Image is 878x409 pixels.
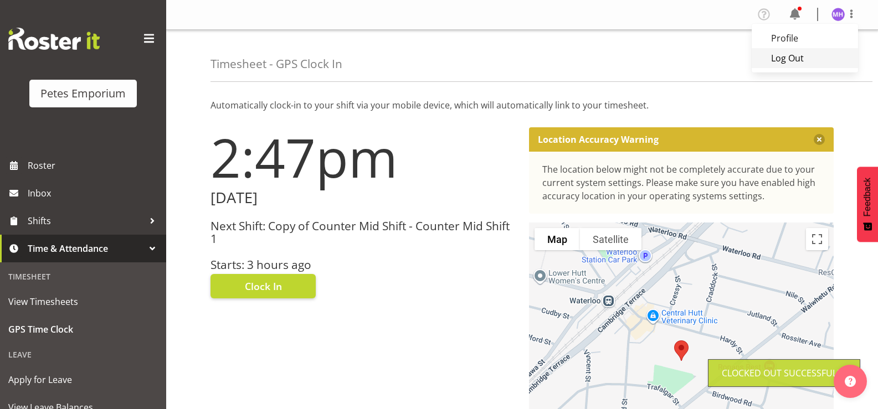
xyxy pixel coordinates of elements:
[806,228,828,250] button: Toggle fullscreen view
[862,178,872,216] span: Feedback
[8,321,158,338] span: GPS Time Clock
[3,265,163,288] div: Timesheet
[722,366,846,380] div: Clocked out Successfully
[8,293,158,310] span: View Timesheets
[28,185,161,201] span: Inbox
[28,213,144,229] span: Shifts
[580,228,641,250] button: Show satellite imagery
[3,288,163,315] a: View Timesheets
[831,8,845,21] img: mackenzie-halford4471.jpg
[3,315,163,343] a: GPS Time Clock
[814,134,825,145] button: Close message
[210,258,516,271] h3: Starts: 3 hours ago
[28,157,161,174] span: Roster
[8,371,158,388] span: Apply for Leave
[535,228,580,250] button: Show street map
[28,240,144,257] span: Time & Attendance
[210,220,516,246] h3: Next Shift: Copy of Counter Mid Shift - Counter Mid Shift 1
[210,189,516,206] h2: [DATE]
[210,99,834,112] p: Automatically clock-in to your shift via your mobile device, which will automatically link to you...
[3,343,163,366] div: Leave
[245,279,282,293] span: Clock In
[857,167,878,242] button: Feedback - Show survey
[752,28,858,48] a: Profile
[210,127,516,187] h1: 2:47pm
[752,48,858,68] a: Log Out
[845,376,856,387] img: help-xxl-2.png
[542,163,821,203] div: The location below might not be completely accurate due to your current system settings. Please m...
[40,85,126,102] div: Petes Emporium
[210,274,316,298] button: Clock In
[210,58,342,70] h4: Timesheet - GPS Clock In
[3,366,163,394] a: Apply for Leave
[538,134,659,145] p: Location Accuracy Warning
[8,28,100,50] img: Rosterit website logo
